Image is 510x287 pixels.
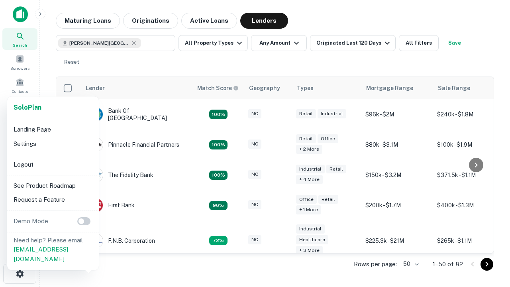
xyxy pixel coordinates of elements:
[14,103,41,112] a: SoloPlan
[10,216,51,226] p: Demo Mode
[10,157,96,172] li: Logout
[14,104,41,111] strong: Solo Plan
[14,246,68,262] a: [EMAIL_ADDRESS][DOMAIN_NAME]
[10,137,96,151] li: Settings
[10,179,96,193] li: See Product Roadmap
[14,236,92,264] p: Need help? Please email
[10,193,96,207] li: Request a Feature
[10,122,96,137] li: Landing Page
[470,223,510,261] iframe: Chat Widget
